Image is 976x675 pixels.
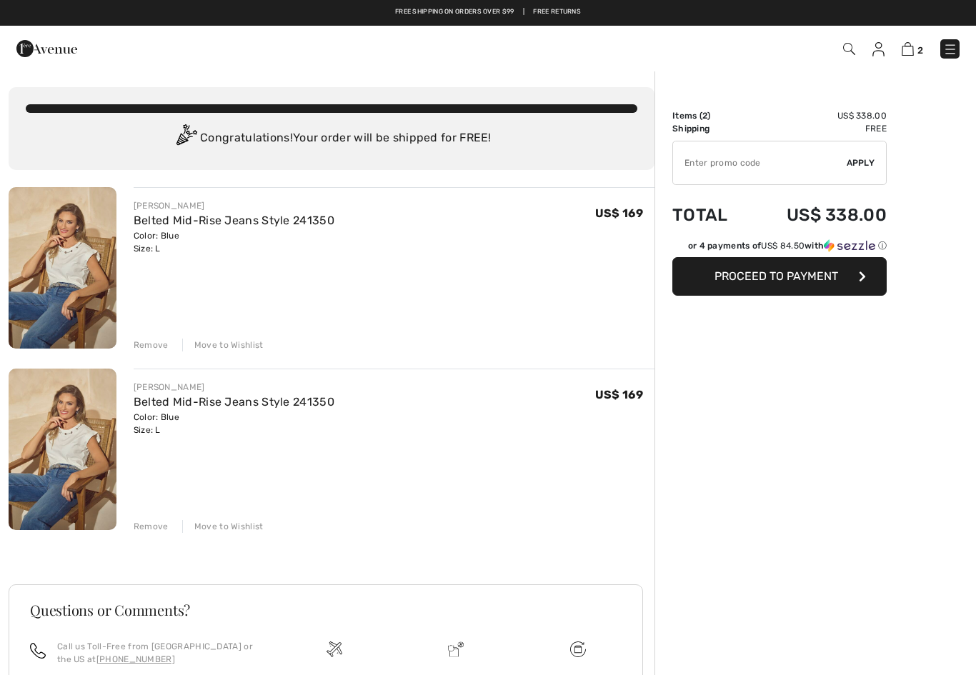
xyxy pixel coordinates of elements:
[843,43,855,55] img: Search
[134,381,334,394] div: [PERSON_NAME]
[16,41,77,54] a: 1ère Avenue
[749,109,887,122] td: US$ 338.00
[448,641,464,657] img: Delivery is a breeze since we pay the duties!
[702,111,707,121] span: 2
[134,214,334,227] a: Belted Mid-Rise Jeans Style 241350
[672,257,887,296] button: Proceed to Payment
[16,34,77,63] img: 1ère Avenue
[134,395,334,409] a: Belted Mid-Rise Jeans Style 241350
[595,388,643,401] span: US$ 169
[57,640,257,666] p: Call us Toll-Free from [GEOGRAPHIC_DATA] or the US at
[672,239,887,257] div: or 4 payments ofUS$ 84.50withSezzle Click to learn more about Sezzle
[134,520,169,533] div: Remove
[943,42,957,56] img: Menu
[182,339,264,351] div: Move to Wishlist
[96,654,175,664] a: [PHONE_NUMBER]
[182,520,264,533] div: Move to Wishlist
[847,156,875,169] span: Apply
[30,603,622,617] h3: Questions or Comments?
[9,369,116,530] img: Belted Mid-Rise Jeans Style 241350
[134,339,169,351] div: Remove
[26,124,637,153] div: Congratulations! Your order will be shipped for FREE!
[533,7,581,17] a: Free Returns
[395,7,514,17] a: Free shipping on orders over $99
[30,643,46,659] img: call
[673,141,847,184] input: Promo code
[824,239,875,252] img: Sezzle
[9,187,116,349] img: Belted Mid-Rise Jeans Style 241350
[749,191,887,239] td: US$ 338.00
[672,191,749,239] td: Total
[761,241,805,251] span: US$ 84.50
[902,40,923,57] a: 2
[917,45,923,56] span: 2
[688,239,887,252] div: or 4 payments of with
[872,42,885,56] img: My Info
[714,269,838,283] span: Proceed to Payment
[327,641,342,657] img: Free shipping on orders over $99
[171,124,200,153] img: Congratulation2.svg
[672,122,749,135] td: Shipping
[134,411,334,436] div: Color: Blue Size: L
[902,42,914,56] img: Shopping Bag
[134,199,334,212] div: [PERSON_NAME]
[523,7,524,17] span: |
[672,109,749,122] td: Items ( )
[595,206,643,220] span: US$ 169
[749,122,887,135] td: Free
[134,229,334,255] div: Color: Blue Size: L
[570,641,586,657] img: Free shipping on orders over $99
